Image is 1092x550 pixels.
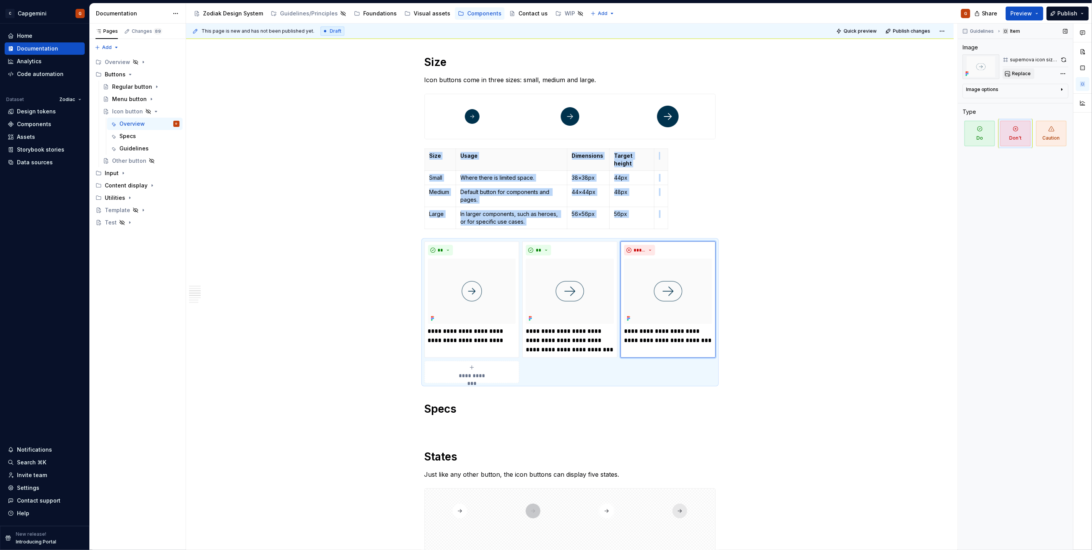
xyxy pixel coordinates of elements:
[176,120,178,128] div: G
[112,157,146,165] div: Other button
[100,81,183,93] a: Regular button
[105,206,130,214] div: Template
[970,28,994,34] span: Guidelines
[102,44,112,51] span: Add
[112,83,152,91] div: Regular button
[5,507,85,520] button: Help
[17,70,64,78] div: Code automation
[963,44,978,51] div: Image
[461,152,562,160] p: Usage
[960,26,998,37] button: Guidelines
[964,10,967,17] div: G
[5,9,15,18] div: C
[16,539,56,545] p: Introducing Portal
[17,159,53,166] div: Data sources
[565,10,575,17] div: WIP
[1047,7,1089,20] button: Publish
[893,28,930,34] span: Publish changes
[107,142,183,155] a: Guidelines
[16,531,46,537] p: New release!
[1011,10,1032,17] span: Preview
[105,71,126,78] div: Buttons
[100,93,183,105] a: Menu button
[1012,71,1031,77] span: Replace
[461,174,562,182] p: Where there is limited space.
[191,6,587,21] div: Page tree
[5,456,85,469] button: Search ⌘K
[461,210,562,226] p: In larger components, such as heroes, or for specific use cases.
[429,174,451,182] p: Small
[92,167,183,179] div: Input
[105,169,119,177] div: Input
[92,179,183,192] div: Content display
[112,108,143,115] div: Icon button
[572,174,605,182] p: 38×38px
[424,470,716,479] p: Just like any other button, the icon buttons can display five states.
[59,96,75,103] span: Zodiac
[96,10,169,17] div: Documentation
[17,133,35,141] div: Assets
[119,120,145,128] div: Overview
[1034,119,1069,148] button: Caution
[17,484,39,492] div: Settings
[429,152,451,160] p: Size
[1000,121,1031,146] span: Don't
[624,259,712,324] img: bf814916-dfcd-4f14-b556-e7db35b76d99.png
[5,68,85,80] a: Code automation
[998,119,1033,148] button: Don't
[614,152,649,167] p: Target height
[17,108,56,115] div: Design tokens
[191,7,266,20] a: Zodiak Design System
[92,56,183,229] div: Page tree
[100,105,183,118] a: Icon button
[572,188,605,196] p: 44×44px
[56,94,85,105] button: Zodiac
[424,55,716,69] h1: Size
[971,7,1003,20] button: Share
[598,10,607,17] span: Add
[105,219,117,226] div: Test
[119,145,149,152] div: Guidelines
[614,188,649,196] p: 48px
[5,105,85,118] a: Design tokens
[363,10,397,17] div: Foundations
[132,28,162,34] div: Changes
[92,56,183,68] div: Overview
[572,152,605,160] p: Dimensions
[614,210,649,218] p: 56px
[506,7,551,20] a: Contact us
[92,192,183,204] div: Utilities
[424,75,716,84] p: Icon buttons come in three sizes: small, medium and large.
[429,188,451,196] p: Medium
[982,10,998,17] span: Share
[5,444,85,456] button: Notifications
[5,156,85,169] a: Data sources
[96,28,118,34] div: Pages
[834,26,880,37] button: Quick preview
[79,10,82,17] div: G
[5,131,85,143] a: Assets
[966,86,999,93] div: Image options
[5,469,85,481] a: Invite team
[330,28,341,34] span: Draft
[588,8,617,19] button: Add
[154,28,162,34] span: 89
[1006,7,1043,20] button: Preview
[17,510,29,517] div: Help
[552,7,587,20] a: WIP
[105,58,130,66] div: Overview
[17,471,47,479] div: Invite team
[963,119,997,148] button: Do
[112,95,147,103] div: Menu button
[424,402,716,416] h1: Specs
[18,10,47,17] div: Capgemini
[963,54,1000,79] img: bf814916-dfcd-4f14-b556-e7db35b76d99.png
[268,7,349,20] a: Guidelines/Principles
[2,5,88,22] button: CCapgeminiG
[614,174,649,182] p: 44px
[92,68,183,81] div: Buttons
[963,108,976,116] div: Type
[201,28,314,34] span: This page is new and has not been published yet.
[203,10,263,17] div: Zodiak Design System
[5,55,85,67] a: Analytics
